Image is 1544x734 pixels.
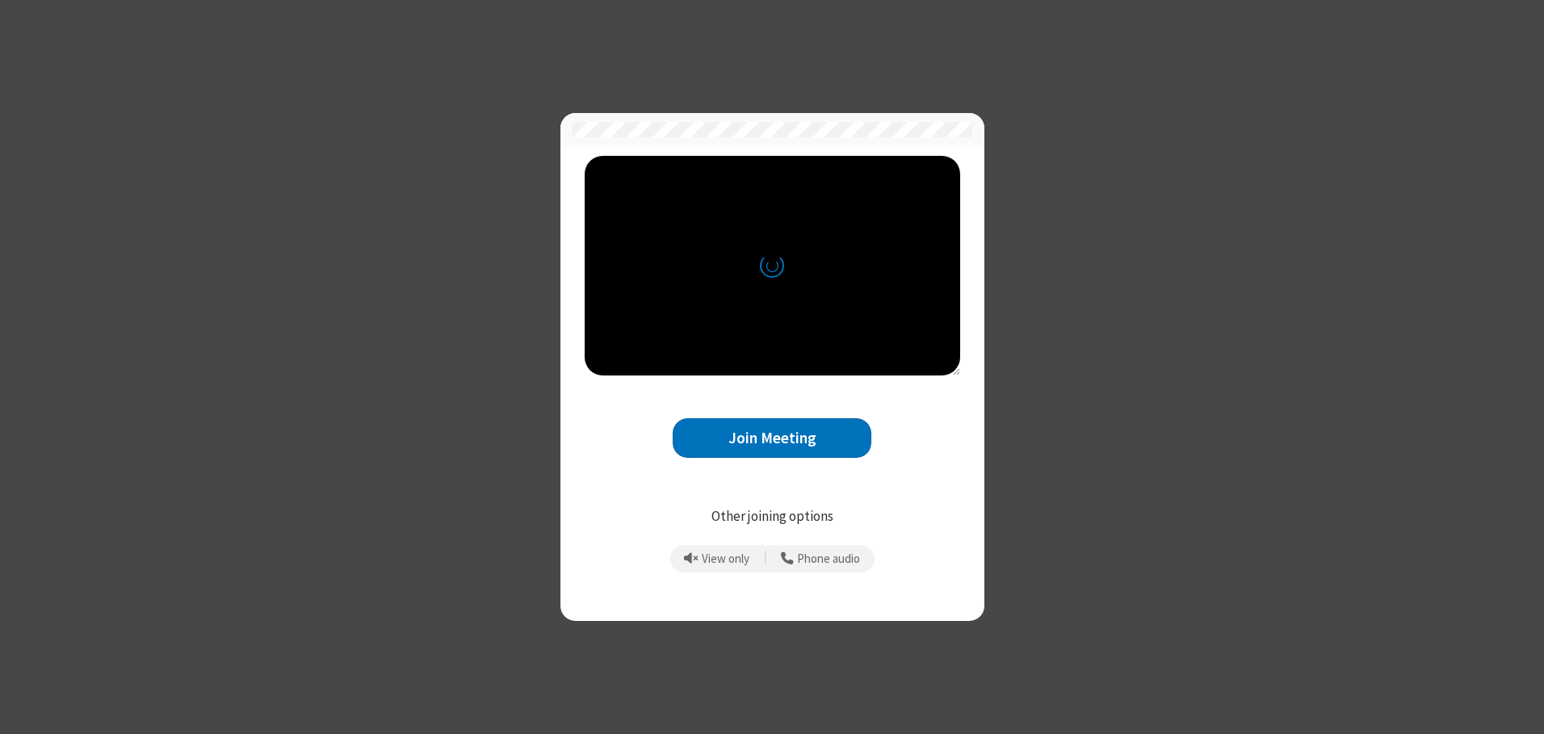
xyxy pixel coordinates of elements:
button: Join Meeting [673,418,871,458]
span: Phone audio [797,552,860,566]
button: Use your phone for mic and speaker while you view the meeting on this device. [775,545,866,573]
button: Prevent echo when there is already an active mic and speaker in the room. [678,545,756,573]
span: View only [702,552,749,566]
span: | [764,547,767,570]
p: Other joining options [585,506,960,527]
